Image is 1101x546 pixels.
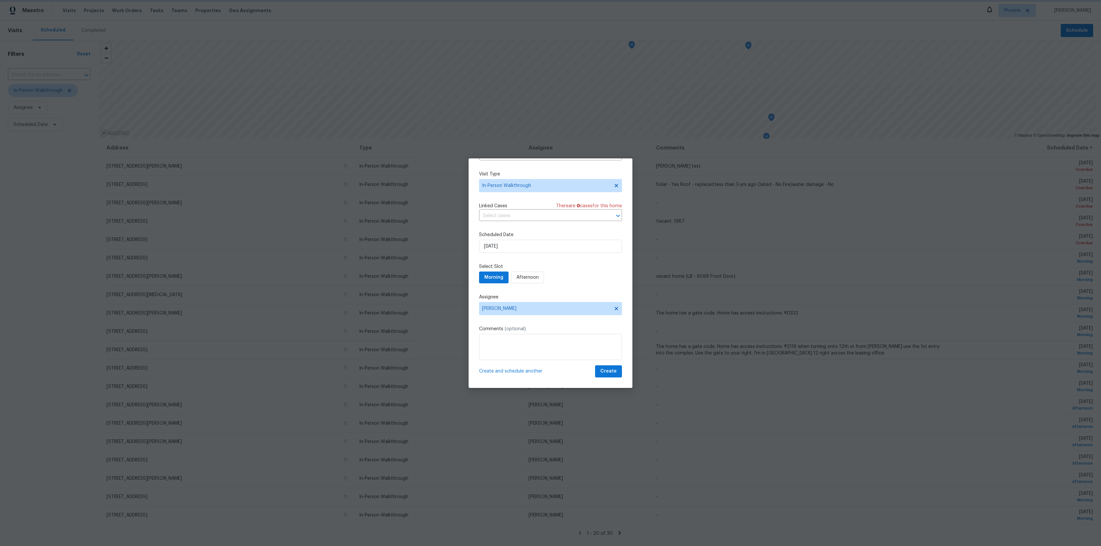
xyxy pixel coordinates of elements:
[479,203,507,209] span: Linked Cases
[479,294,622,300] label: Assignee
[479,272,509,284] button: Morning
[479,368,542,374] span: Create and schedule another
[595,365,622,377] button: Create
[511,272,544,284] button: Afternoon
[484,273,503,282] span: Morning
[482,182,609,189] span: In-Person Walkthrough
[505,327,526,331] span: (optional)
[600,367,617,375] span: Create
[479,326,622,332] label: Comments
[479,232,622,238] label: Scheduled Date
[479,240,622,253] input: M/D/YYYY
[479,263,622,270] label: Select Slot
[577,204,580,208] span: 0
[479,171,622,177] label: Visit Type
[482,306,610,311] span: [PERSON_NAME]
[516,273,539,282] span: Afternoon
[613,211,623,220] button: Open
[479,211,604,221] input: Select cases
[556,203,622,209] span: There are case s for this home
